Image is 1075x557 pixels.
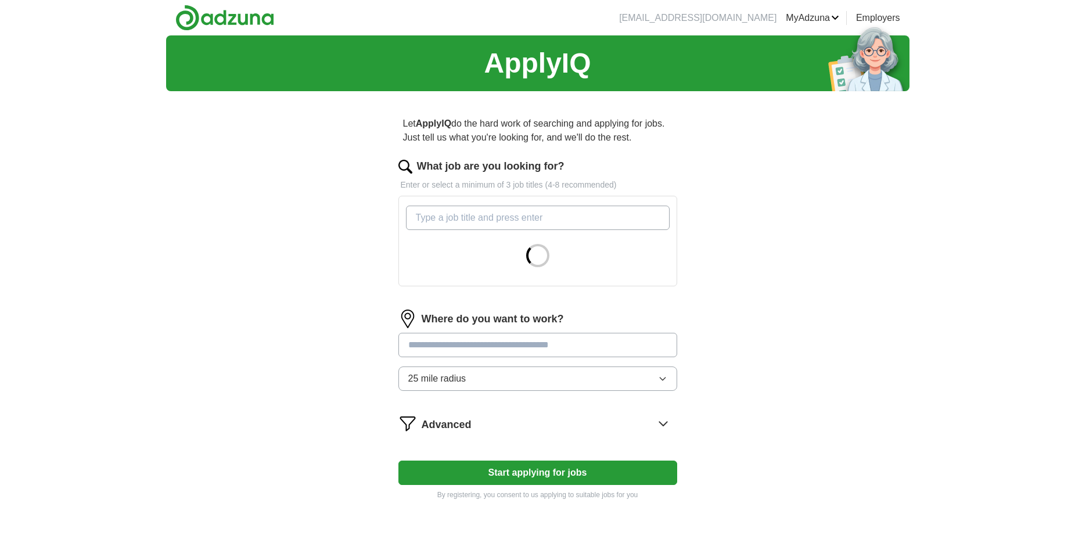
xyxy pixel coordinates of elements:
[175,5,274,31] img: Adzuna logo
[398,112,677,149] p: Let do the hard work of searching and applying for jobs. Just tell us what you're looking for, an...
[398,490,677,500] p: By registering, you consent to us applying to suitable jobs for you
[408,372,466,386] span: 25 mile radius
[422,311,564,327] label: Where do you want to work?
[406,206,670,230] input: Type a job title and press enter
[398,366,677,391] button: 25 mile radius
[786,11,839,25] a: MyAdzuna
[398,310,417,328] img: location.png
[484,42,591,84] h1: ApplyIQ
[417,159,565,174] label: What job are you looking for?
[422,417,472,433] span: Advanced
[856,11,900,25] a: Employers
[619,11,776,25] li: [EMAIL_ADDRESS][DOMAIN_NAME]
[398,461,677,485] button: Start applying for jobs
[398,160,412,174] img: search.png
[416,118,451,128] strong: ApplyIQ
[398,179,677,191] p: Enter or select a minimum of 3 job titles (4-8 recommended)
[398,414,417,433] img: filter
